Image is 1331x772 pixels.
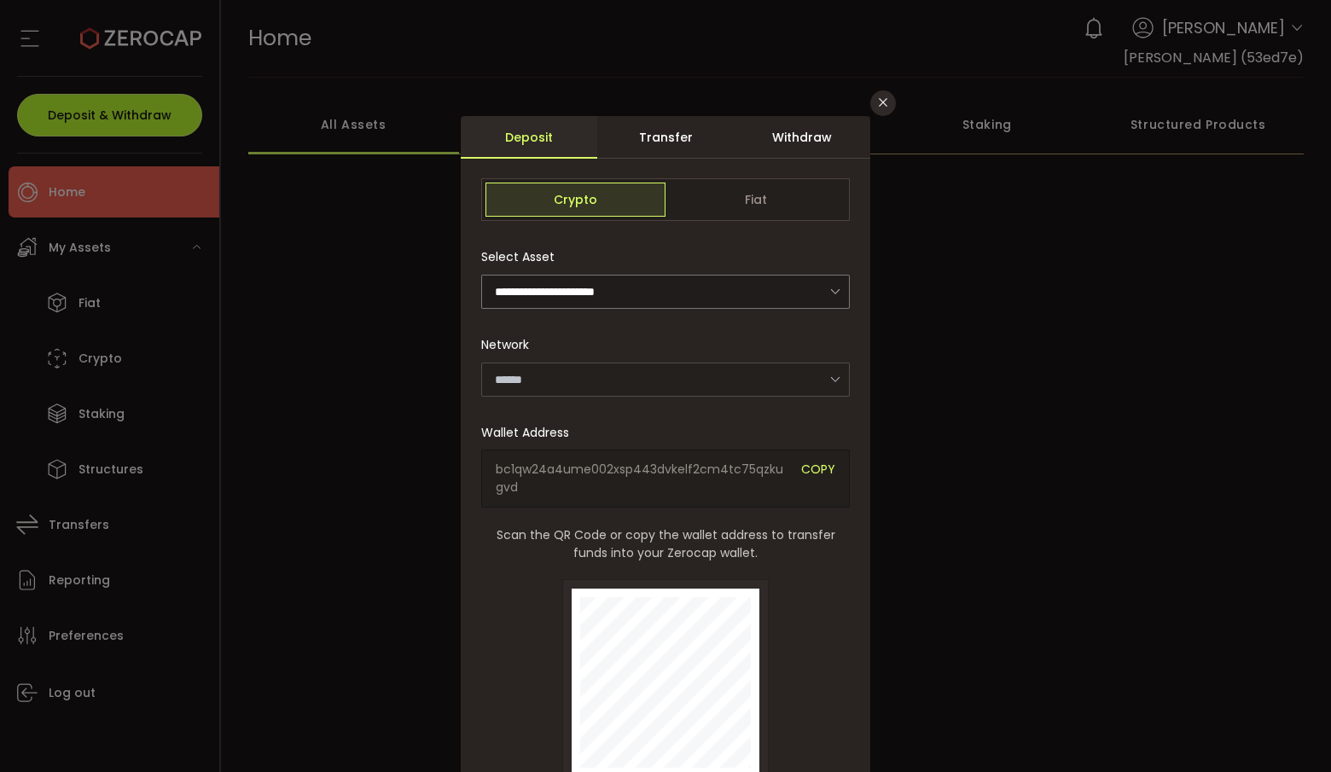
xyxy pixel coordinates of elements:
div: Deposit [461,116,597,159]
div: Transfer [597,116,734,159]
label: Network [481,336,539,353]
label: Wallet Address [481,424,579,441]
label: Select Asset [481,248,565,265]
span: COPY [801,461,835,496]
div: Withdraw [734,116,870,159]
button: Close [870,90,896,116]
span: Crypto [485,183,665,217]
span: bc1qw24a4ume002xsp443dvkelf2cm4tc75qzkugvd [496,461,788,496]
span: Scan the QR Code or copy the wallet address to transfer funds into your Zerocap wallet. [481,526,850,562]
span: Fiat [665,183,846,217]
